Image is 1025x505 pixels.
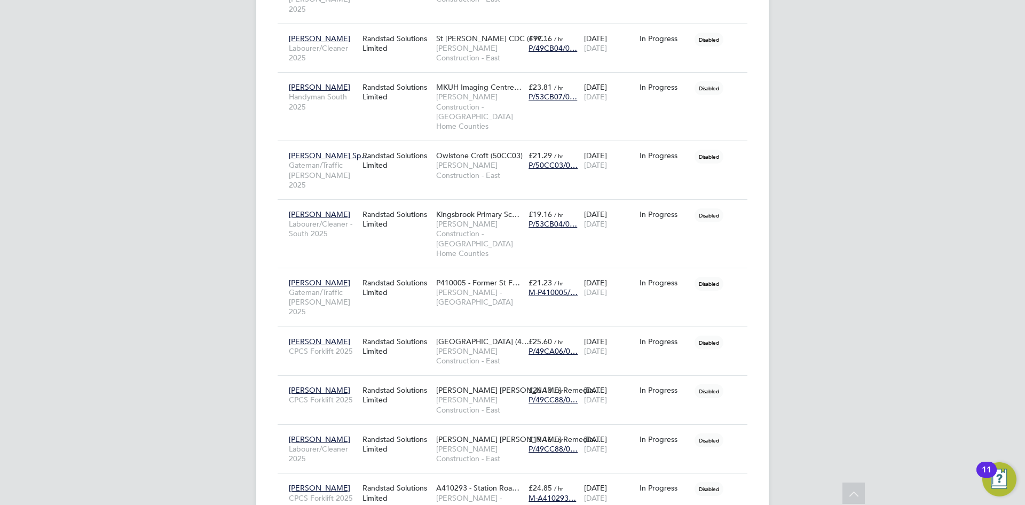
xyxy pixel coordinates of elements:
[286,331,747,340] a: [PERSON_NAME]CPCS Forklift 2025Randstad Solutions Limited[GEOGRAPHIC_DATA] (4…[PERSON_NAME] Const...
[436,278,520,288] span: P410005 - Former St F…
[436,346,523,366] span: [PERSON_NAME] Construction - East
[289,219,357,238] span: Labourer/Cleaner - South 2025
[584,92,607,102] span: [DATE]
[289,209,350,219] span: [PERSON_NAME]
[289,278,350,288] span: [PERSON_NAME]
[529,92,577,102] span: P/53CB07/0…
[554,436,563,444] span: / hr
[640,209,690,219] div: In Progress
[436,288,523,307] span: [PERSON_NAME] - [GEOGRAPHIC_DATA]
[640,34,690,43] div: In Progress
[289,151,369,160] span: [PERSON_NAME] Sp…
[529,483,552,493] span: £24.85
[581,28,637,58] div: [DATE]
[436,151,523,160] span: Owlstone Croft (50CC03)
[695,208,723,222] span: Disabled
[640,385,690,395] div: In Progress
[529,151,552,160] span: £21.29
[436,385,601,395] span: [PERSON_NAME] [PERSON_NAME] Remedia…
[289,444,357,463] span: Labourer/Cleaner 2025
[436,395,523,414] span: [PERSON_NAME] Construction - East
[640,434,690,444] div: In Progress
[436,43,523,63] span: [PERSON_NAME] Construction - East
[581,331,637,361] div: [DATE]
[286,145,747,154] a: [PERSON_NAME] Sp…Gateman/Traffic [PERSON_NAME] 2025Randstad Solutions LimitedOwlstone Croft (50CC...
[436,34,550,43] span: St [PERSON_NAME] CDC (49C…
[584,346,607,356] span: [DATE]
[581,145,637,175] div: [DATE]
[289,346,357,356] span: CPCS Forklift 2025
[695,81,723,95] span: Disabled
[529,385,552,395] span: £26.13
[581,77,637,107] div: [DATE]
[584,219,607,229] span: [DATE]
[436,209,519,219] span: Kingsbrook Primary Sc…
[436,434,601,444] span: [PERSON_NAME] [PERSON_NAME] Remedia…
[529,219,577,229] span: P/53CB04/0…
[695,150,723,164] span: Disabled
[695,33,723,46] span: Disabled
[529,444,578,454] span: P/49CC88/0…
[584,444,607,454] span: [DATE]
[982,470,991,484] div: 11
[436,92,523,131] span: [PERSON_NAME] Construction - [GEOGRAPHIC_DATA] Home Counties
[529,337,552,346] span: £25.60
[695,336,723,349] span: Disabled
[286,477,747,486] a: [PERSON_NAME]CPCS Forklift 2025Randstad Solutions LimitedA410293 - Station Roa…[PERSON_NAME] - [G...
[584,493,607,503] span: [DATE]
[640,483,690,493] div: In Progress
[640,151,690,160] div: In Progress
[695,384,723,398] span: Disabled
[581,273,637,302] div: [DATE]
[289,43,357,63] span: Labourer/Cleaner 2025
[286,204,747,213] a: [PERSON_NAME]Labourer/Cleaner - South 2025Randstad Solutions LimitedKingsbrook Primary Sc…[PERSON...
[286,272,747,281] a: [PERSON_NAME]Gateman/Traffic [PERSON_NAME] 2025Randstad Solutions LimitedP410005 - Former St F…[P...
[554,279,563,287] span: / hr
[529,288,578,297] span: M-P410005/…
[554,484,563,492] span: / hr
[554,211,563,219] span: / hr
[360,145,433,175] div: Randstad Solutions Limited
[584,288,607,297] span: [DATE]
[436,483,519,493] span: A410293 - Station Roa…
[554,386,563,394] span: / hr
[436,337,529,346] span: [GEOGRAPHIC_DATA] (4…
[289,160,357,190] span: Gateman/Traffic [PERSON_NAME] 2025
[529,209,552,219] span: £19.16
[581,204,637,234] div: [DATE]
[640,278,690,288] div: In Progress
[289,337,350,346] span: [PERSON_NAME]
[289,34,350,43] span: [PERSON_NAME]
[554,152,563,160] span: / hr
[584,43,607,53] span: [DATE]
[286,429,747,438] a: [PERSON_NAME]Labourer/Cleaner 2025Randstad Solutions Limited[PERSON_NAME] [PERSON_NAME] Remedia…[...
[529,43,577,53] span: P/49CB04/0…
[529,434,552,444] span: £19.16
[360,204,433,234] div: Randstad Solutions Limited
[436,219,523,258] span: [PERSON_NAME] Construction - [GEOGRAPHIC_DATA] Home Counties
[584,160,607,170] span: [DATE]
[529,395,578,405] span: P/49CC88/0…
[360,273,433,302] div: Randstad Solutions Limited
[554,338,563,346] span: / hr
[289,434,350,444] span: [PERSON_NAME]
[360,429,433,459] div: Randstad Solutions Limited
[584,395,607,405] span: [DATE]
[695,482,723,496] span: Disabled
[436,160,523,180] span: [PERSON_NAME] Construction - East
[289,483,350,493] span: [PERSON_NAME]
[289,493,357,503] span: CPCS Forklift 2025
[529,160,578,170] span: P/50CC03/0…
[289,82,350,92] span: [PERSON_NAME]
[286,379,747,389] a: [PERSON_NAME]CPCS Forklift 2025Randstad Solutions Limited[PERSON_NAME] [PERSON_NAME] Remedia…[PER...
[289,395,357,405] span: CPCS Forklift 2025
[289,288,357,317] span: Gateman/Traffic [PERSON_NAME] 2025
[529,493,576,503] span: M-A410293…
[360,331,433,361] div: Randstad Solutions Limited
[581,380,637,410] div: [DATE]
[286,76,747,86] a: [PERSON_NAME]Handyman South 2025Randstad Solutions LimitedMKUH Imaging Centre…[PERSON_NAME] Const...
[529,346,578,356] span: P/49CA06/0…
[695,433,723,447] span: Disabled
[289,385,350,395] span: [PERSON_NAME]
[554,83,563,91] span: / hr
